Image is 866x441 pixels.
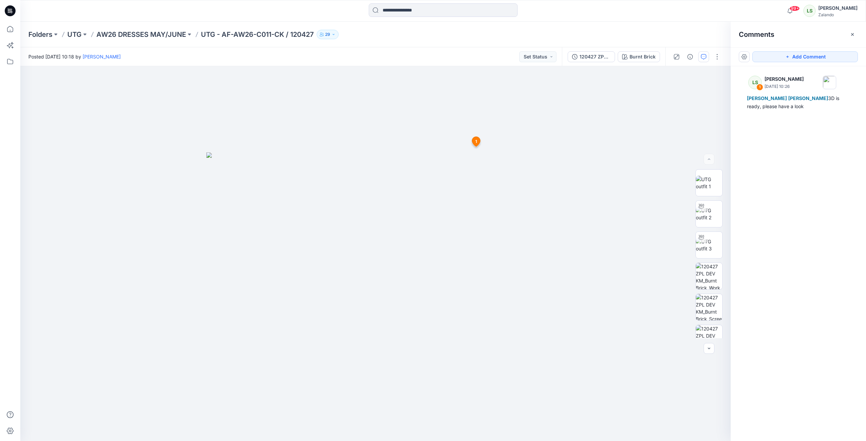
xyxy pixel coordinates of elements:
[818,4,858,12] div: [PERSON_NAME]
[803,5,816,17] div: LS
[96,30,186,39] a: AW26 DRESSES MAY/JUNE
[317,30,339,39] button: 29
[748,76,762,89] div: LS
[83,54,121,59] a: [PERSON_NAME]
[696,207,722,221] img: UTG outfit 2
[765,75,804,83] p: [PERSON_NAME]
[696,294,722,320] img: 120427 ZPL DEV KM_Burnt Brick_Screenshot 2025-09-05 103400
[818,12,858,17] div: Zalando
[765,83,804,90] p: [DATE] 10:26
[739,30,774,39] h2: Comments
[685,51,696,62] button: Details
[568,51,615,62] button: 120427 ZPL DEV KM
[67,30,82,39] a: UTG
[696,176,722,190] img: UTG outfit 1
[579,53,611,60] div: 120427 ZPL DEV KM
[752,51,858,62] button: Add Comment
[756,84,763,91] div: 1
[696,238,722,252] img: UTG outfit 3
[201,30,314,39] p: UTG - AF-AW26-C011-CK / 120427
[28,53,121,60] span: Posted [DATE] 10:18 by
[325,31,330,38] p: 29
[790,6,800,11] span: 99+
[696,325,722,351] img: 120427 ZPL DEV KM_Burnt Brick_Screenshot 2025-09-05 101429
[788,95,828,101] span: [PERSON_NAME]
[28,30,52,39] a: Folders
[630,53,656,60] div: Burnt Brick
[696,263,722,289] img: 120427 ZPL DEV KM_Burnt Brick_Workmanship illustrations - 120427
[747,94,850,111] div: 3D is ready, please have a look
[618,51,660,62] button: Burnt Brick
[747,95,787,101] span: [PERSON_NAME]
